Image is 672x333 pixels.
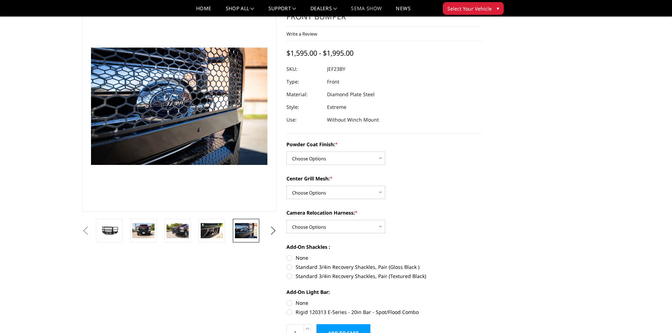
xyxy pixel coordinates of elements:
dd: JEF23BY [327,63,345,75]
a: Home [196,6,211,16]
button: Select Your Vehicle [443,2,504,15]
label: Standard 3/4in Recovery Shackles, Pair (Gloss Black ) [286,263,481,271]
button: Previous [80,226,91,236]
span: $1,595.00 - $1,995.00 [286,48,353,58]
a: Write a Review [286,31,317,37]
dt: Style: [286,101,322,113]
iframe: Chat Widget [637,299,672,333]
dd: Extreme [327,101,346,113]
label: Camera Relocation Harness: [286,209,481,216]
a: SEMA Show [351,6,382,16]
a: Dealers [310,6,337,16]
dd: Front [327,75,339,88]
label: Powder Coat Finish: [286,141,481,148]
img: 2023-2025 Ford F250-350 - FT Series - Extreme Front Bumper [167,223,189,238]
button: Next [268,226,278,236]
img: 2023-2025 Ford F250-350 - FT Series - Extreme Front Bumper [235,223,257,238]
label: Standard 3/4in Recovery Shackles, Pair (Textured Black) [286,272,481,280]
img: 2023-2025 Ford F250-350 - FT Series - Extreme Front Bumper [201,223,223,238]
dt: Type: [286,75,322,88]
dt: Use: [286,113,322,126]
label: None [286,254,481,261]
label: Add-On Light Bar: [286,288,481,296]
dt: SKU: [286,63,322,75]
img: 2023-2025 Ford F250-350 - FT Series - Extreme Front Bumper [132,223,155,238]
label: None [286,299,481,307]
dt: Material: [286,88,322,101]
a: 2023-2025 Ford F250-350 - FT Series - Extreme Front Bumper [82,0,277,212]
span: ▾ [497,5,499,12]
span: Select Your Vehicle [447,5,492,12]
a: Support [268,6,296,16]
label: Rigid 120313 E-Series - 20in Bar - Spot/Flood Combo [286,308,481,316]
label: Center Grill Mesh: [286,175,481,182]
a: shop all [226,6,254,16]
dd: Diamond Plate Steel [327,88,375,101]
a: News [396,6,410,16]
label: Add-On Shackles : [286,243,481,251]
dd: Without Winch Mount [327,113,379,126]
